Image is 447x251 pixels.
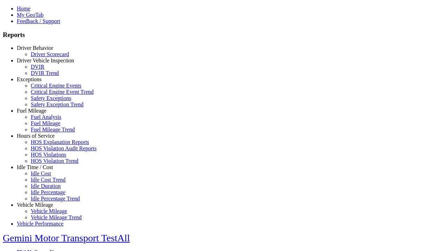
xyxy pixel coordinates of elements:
[31,70,59,76] a: DVIR Trend
[31,177,66,183] a: Idle Cost Trend
[17,133,54,139] a: Hours of Service
[17,6,30,12] a: Home
[17,202,53,208] a: Vehicle Mileage
[17,12,44,18] a: My GeoTab
[31,139,89,145] a: HOS Explanation Reports
[31,145,97,151] a: HOS Violation Audit Reports
[3,233,130,243] a: Gemini Motor Transport TestAll
[17,45,53,51] a: Driver Behavior
[17,221,64,227] a: Vehicle Performance
[31,95,71,101] a: Safety Exceptions
[31,196,80,201] a: Idle Percentage Trend
[31,120,60,126] a: Fuel Mileage
[31,127,75,132] a: Fuel Mileage Trend
[31,183,61,189] a: Idle Duration
[17,108,46,114] a: Fuel Mileage
[17,164,53,170] a: Idle Time / Cost
[31,214,82,220] a: Vehicle Mileage Trend
[31,189,65,195] a: Idle Percentage
[31,114,61,120] a: Fuel Analysis
[17,76,42,82] a: Exceptions
[31,51,69,57] a: Driver Scorecard
[31,158,79,164] a: HOS Violation Trend
[31,152,66,158] a: HOS Violations
[31,64,44,70] a: DVIR
[31,83,81,89] a: Critical Engine Events
[3,31,444,39] h3: Reports
[31,89,94,95] a: Critical Engine Event Trend
[17,18,60,24] a: Feedback / Support
[31,101,83,107] a: Safety Exception Trend
[17,58,74,63] a: Driver Vehicle Inspection
[31,208,67,214] a: Vehicle Mileage
[31,170,51,176] a: Idle Cost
